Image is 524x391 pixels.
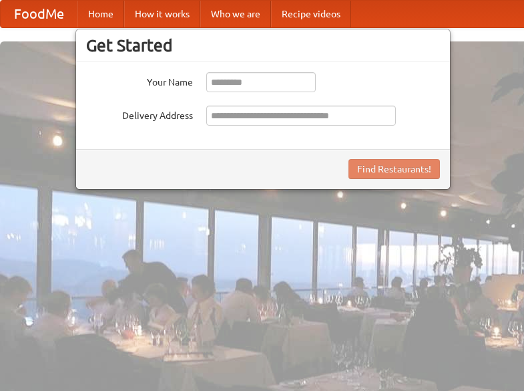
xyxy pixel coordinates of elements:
[1,1,77,27] a: FoodMe
[124,1,200,27] a: How it works
[200,1,271,27] a: Who we are
[86,35,440,55] h3: Get Started
[271,1,351,27] a: Recipe videos
[86,106,193,122] label: Delivery Address
[348,159,440,179] button: Find Restaurants!
[77,1,124,27] a: Home
[86,72,193,89] label: Your Name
